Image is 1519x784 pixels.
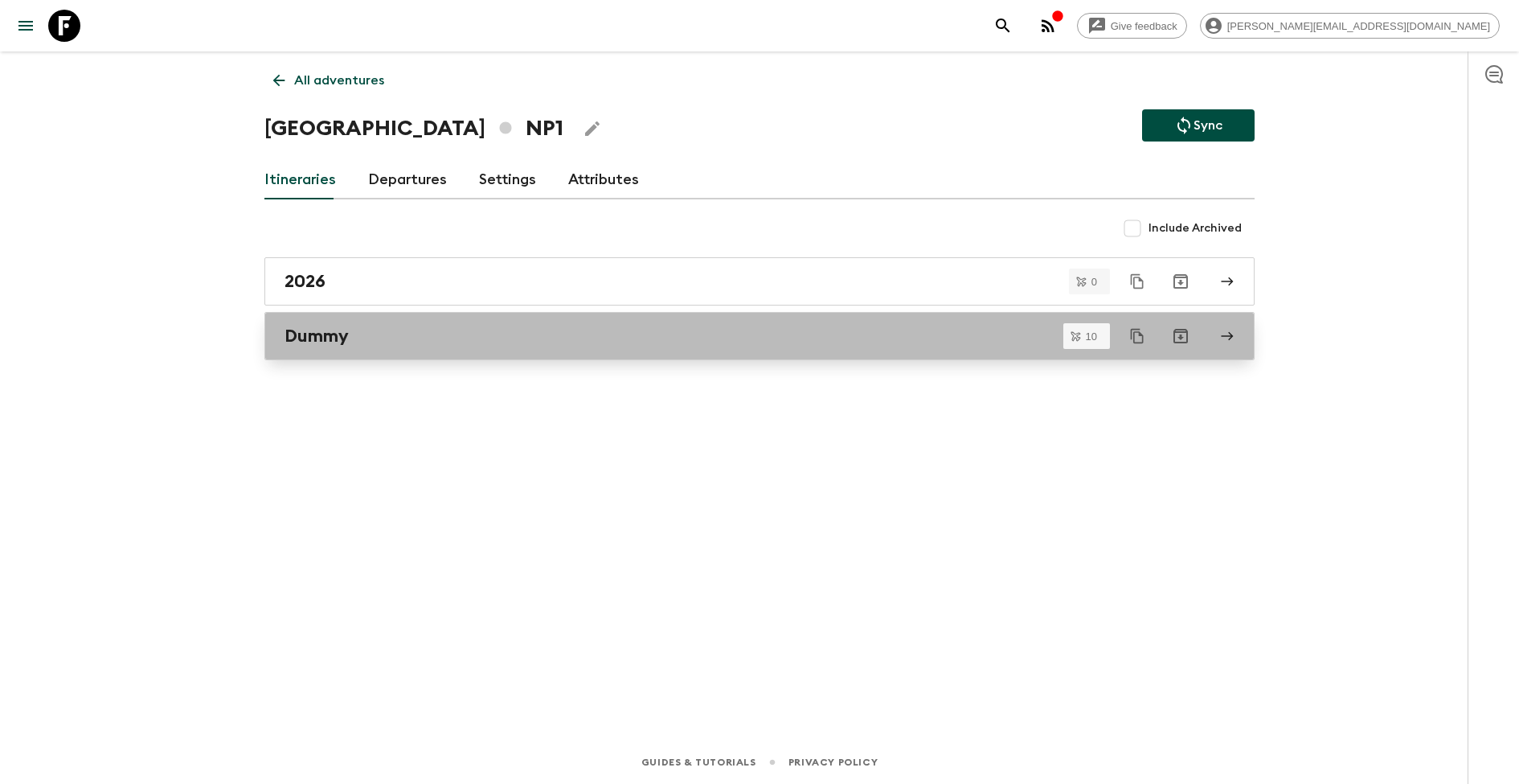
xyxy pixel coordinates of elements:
a: All adventures [264,64,393,96]
h2: Dummy [285,326,349,347]
button: Edit Adventure Title [576,113,608,145]
button: Archive [1165,265,1197,298]
span: Give feedback [1102,20,1186,32]
span: 10 [1076,331,1107,342]
p: All adventures [294,71,384,90]
a: Itineraries [264,161,336,199]
span: 0 [1082,277,1107,287]
a: Departures [368,161,447,199]
a: Guides & Tutorials [641,753,756,771]
a: Settings [479,161,536,199]
button: Duplicate [1123,322,1152,351]
button: Archive [1165,320,1197,352]
a: Attributes [568,161,639,199]
p: Sync [1193,116,1222,135]
h1: [GEOGRAPHIC_DATA] NP1 [264,113,563,145]
a: Privacy Policy [788,753,878,771]
button: Duplicate [1123,267,1152,296]
span: [PERSON_NAME][EMAIL_ADDRESS][DOMAIN_NAME] [1218,20,1499,32]
h2: 2026 [285,271,325,292]
button: search adventures [987,10,1019,42]
a: Give feedback [1077,13,1187,39]
div: [PERSON_NAME][EMAIL_ADDRESS][DOMAIN_NAME] [1200,13,1500,39]
a: 2026 [264,257,1255,306]
button: menu [10,10,42,42]
a: Dummy [264,312,1255,360]
button: Sync adventure departures to the booking engine [1142,109,1255,142]
span: Include Archived [1148,220,1242,236]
